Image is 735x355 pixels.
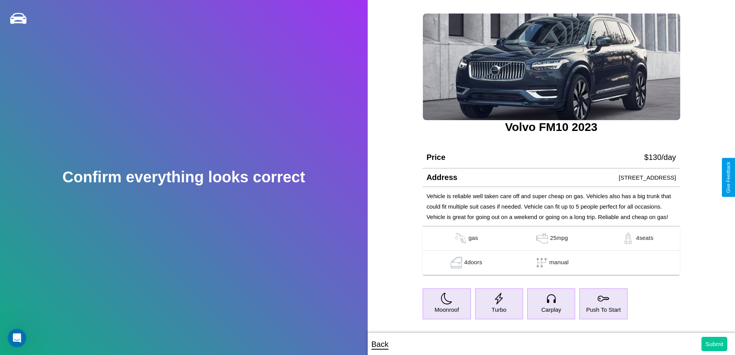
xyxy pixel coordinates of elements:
img: gas [620,233,636,244]
h4: Price [426,153,445,162]
p: Moonroof [434,304,459,315]
p: manual [549,257,569,268]
img: gas [449,257,464,268]
p: Push To Start [586,304,621,315]
p: Back [372,337,389,351]
h4: Address [426,173,457,182]
p: 4 doors [464,257,482,268]
p: 25 mpg [550,233,568,244]
div: Give Feedback [726,162,731,193]
p: Vehicle is reliable well taken care off and super cheap on gas. Vehicles also has a big trunk tha... [426,191,676,222]
p: Carplay [541,304,561,315]
p: 4 seats [636,233,653,244]
p: $ 130 /day [644,150,676,164]
iframe: Intercom live chat [8,329,26,347]
img: gas [534,233,550,244]
button: Submit [701,337,727,351]
table: simple table [422,226,680,275]
p: gas [468,233,478,244]
p: Turbo [492,304,507,315]
img: gas [453,233,468,244]
h3: Volvo FM10 2023 [422,121,680,134]
p: [STREET_ADDRESS] [619,172,676,183]
h2: Confirm everything looks correct [63,168,305,186]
